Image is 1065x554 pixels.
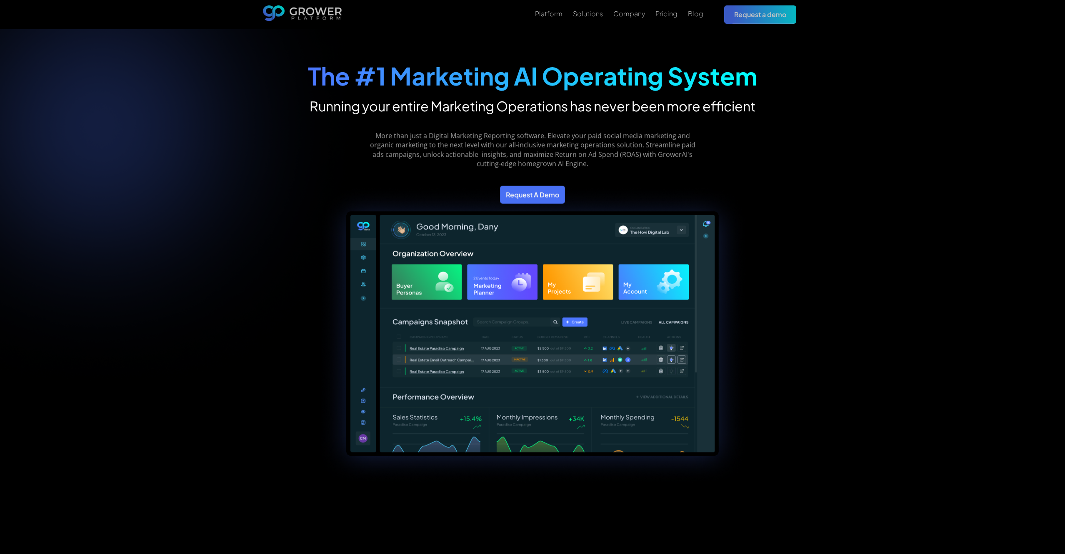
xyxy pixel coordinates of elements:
p: More than just a Digital Marketing Reporting software. Elevate your paid social media marketing a... [365,131,700,169]
div: Pricing [655,10,677,18]
div: Platform [535,10,562,18]
div: Blog [688,10,703,18]
a: Platform [535,9,562,19]
h2: Running your entire Marketing Operations has never been more efficient [308,98,757,114]
div: Solutions [573,10,603,18]
a: Blog [688,9,703,19]
a: Pricing [655,9,677,19]
strong: The #1 Marketing AI Operating System [308,60,757,91]
a: home [263,5,342,24]
a: Solutions [573,9,603,19]
a: Company [613,9,645,19]
a: Request a demo [724,5,796,23]
a: Request A Demo [500,186,565,204]
img: digital marketing reporting dashboard [317,185,748,486]
div: Company [613,10,645,18]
